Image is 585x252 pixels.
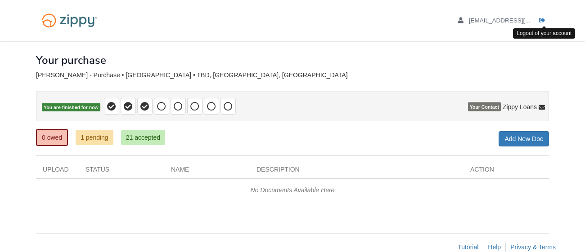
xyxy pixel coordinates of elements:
a: edit profile [458,17,572,26]
span: Your Contact [468,102,501,111]
div: Upload [36,165,79,178]
a: Add New Doc [499,131,549,146]
a: 1 pending [76,130,113,145]
div: Logout of your account [513,28,575,39]
div: [PERSON_NAME] - Purchase • [GEOGRAPHIC_DATA] • TBD, [GEOGRAPHIC_DATA], [GEOGRAPHIC_DATA] [36,71,549,79]
a: Help [488,243,501,251]
div: Status [79,165,164,178]
h1: Your purchase [36,54,106,66]
em: No Documents Available Here [251,186,335,194]
img: Logo [36,9,103,32]
a: Tutorial [458,243,478,251]
div: Name [164,165,250,178]
a: 0 owed [36,129,68,146]
a: Log out [539,17,549,26]
a: 21 accepted [121,130,165,145]
span: You are finished for now [42,103,100,112]
span: Zippy Loans [503,102,537,111]
div: Description [250,165,463,178]
div: Action [463,165,549,178]
span: tiassmith@hotmail.com [469,17,572,24]
a: Privacy & Terms [510,243,556,251]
